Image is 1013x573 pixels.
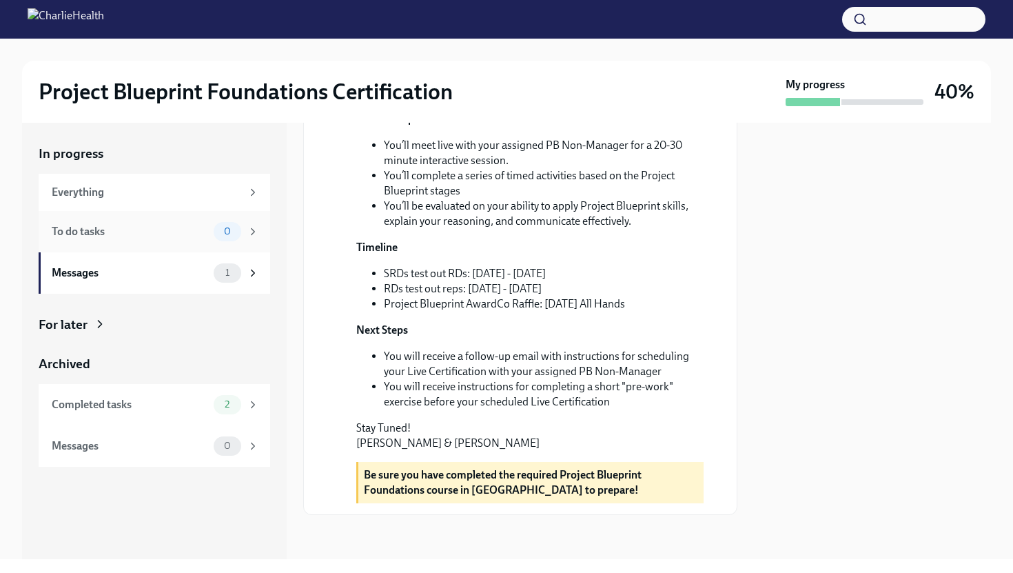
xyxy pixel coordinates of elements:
[39,211,270,252] a: To do tasks0
[39,384,270,425] a: Completed tasks2
[39,316,270,334] a: For later
[786,77,845,92] strong: My progress
[364,468,642,496] strong: Be sure you have completed the required Project Blueprint Foundations course in [GEOGRAPHIC_DATA]...
[356,241,398,254] strong: Timeline
[216,441,239,451] span: 0
[39,145,270,163] a: In progress
[39,78,453,105] h2: Project Blueprint Foundations Certification
[39,174,270,211] a: Everything
[384,168,704,199] li: You’ll complete a series of timed activities based on the Project Blueprint stages
[384,281,704,296] li: RDs test out reps: [DATE] - [DATE]
[384,349,704,379] li: You will receive a follow-up email with instructions for scheduling your Live Certification with ...
[356,112,429,125] strong: What to Expect
[52,439,208,454] div: Messages
[217,268,238,278] span: 1
[384,138,704,168] li: You’ll meet live with your assigned PB Non-Manager for a 20-30 minute interactive session.
[52,397,208,412] div: Completed tasks
[39,355,270,373] a: Archived
[216,399,238,410] span: 2
[39,316,88,334] div: For later
[356,323,408,336] strong: Next Steps
[216,226,239,237] span: 0
[356,421,704,451] p: Stay Tuned! [PERSON_NAME] & [PERSON_NAME]
[52,265,208,281] div: Messages
[52,185,241,200] div: Everything
[934,79,974,104] h3: 40%
[384,379,704,410] li: You will receive instructions for completing a short "pre-work" exercise before your scheduled Li...
[39,252,270,294] a: Messages1
[384,199,704,229] li: You’ll be evaluated on your ability to apply Project Blueprint skills, explain your reasoning, an...
[384,266,704,281] li: SRDs test out RDs: [DATE] - [DATE]
[384,296,704,312] li: Project Blueprint AwardCo Raffle: [DATE] All Hands
[28,8,104,30] img: CharlieHealth
[39,425,270,467] a: Messages0
[52,224,208,239] div: To do tasks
